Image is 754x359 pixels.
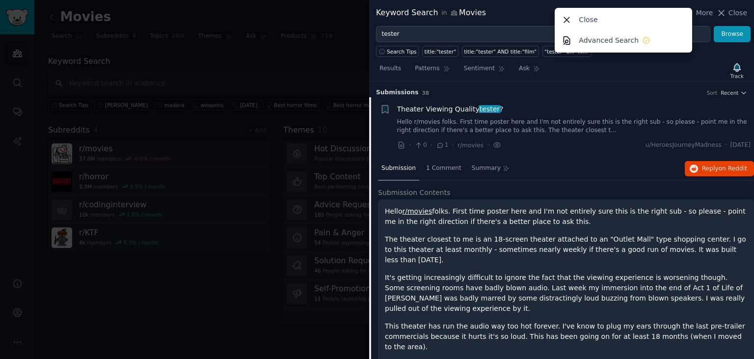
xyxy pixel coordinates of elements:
button: Track [727,60,747,81]
span: tester [479,105,501,113]
span: Patterns [415,64,439,73]
button: Recent [721,89,747,96]
a: r/movies [403,207,432,215]
a: Ask [515,61,543,81]
span: Results [379,64,401,73]
button: Browse [714,26,751,43]
a: Theater Viewing Qualitytester? [397,104,504,114]
p: Close [579,15,597,25]
span: · [409,140,411,150]
span: Summary [472,164,501,173]
span: in [441,9,447,18]
span: Reply [702,165,747,173]
span: [DATE] [730,141,751,150]
p: It's getting increasingly difficult to ignore the fact that the viewing experience is worsening t... [385,273,747,314]
p: This theater has run the audio way too hot forever. I've know to plug my ears through the last pr... [385,321,747,352]
div: Sort [707,89,718,96]
span: Submission Contents [378,188,451,198]
p: Hello folks. First time poster here and I'm not entirely sure this is the right sub - so please -... [385,206,747,227]
span: Search Tips [387,48,417,55]
button: Replyon Reddit [685,161,754,177]
button: Search Tips [376,46,419,57]
button: More [686,8,713,18]
a: title:"tester" AND title:"film" [462,46,539,57]
span: Close [728,8,747,18]
span: Sentiment [464,64,495,73]
div: Keyword Search Movies [376,7,486,19]
a: Patterns [411,61,453,81]
div: title:"tester" AND title:"film" [464,48,537,55]
a: Advanced Search [557,30,691,51]
span: 0 [414,141,427,150]
span: Ask [519,64,530,73]
a: Results [376,61,404,81]
a: Hello r/movies folks. First time poster here and I'm not entirely sure this is the right sub - so... [397,118,751,135]
span: · [452,140,454,150]
span: on Reddit [719,165,747,172]
span: · [431,140,432,150]
div: title:"tester" [425,48,457,55]
span: Recent [721,89,738,96]
a: title:"tester" [422,46,458,57]
span: u/HeroesJourneyMadness [646,141,722,150]
button: Close [716,8,747,18]
span: 38 [422,90,430,96]
a: "tester" OR "film" [542,46,592,57]
span: r/movies [458,142,484,149]
a: Sentiment [460,61,509,81]
span: More [696,8,713,18]
p: The theater closest to me is an 18-screen theater attached to an "Outlet Mall" type shopping cent... [385,234,747,265]
div: Track [730,73,744,80]
span: 1 [436,141,448,150]
p: Advanced Search [579,35,639,46]
span: · [487,140,489,150]
span: Theater Viewing Quality ? [397,104,504,114]
span: Submission [381,164,416,173]
input: Try a keyword related to your business [376,26,710,43]
span: Submission s [376,88,419,97]
span: 1 Comment [426,164,461,173]
div: "tester" OR "film" [544,48,590,55]
span: · [725,141,727,150]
